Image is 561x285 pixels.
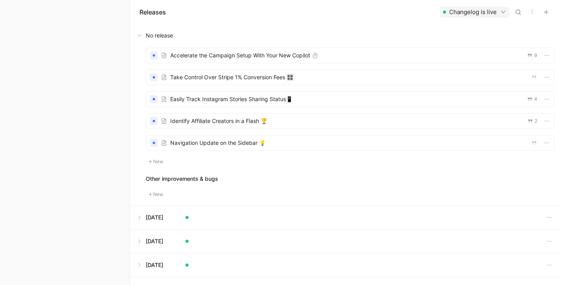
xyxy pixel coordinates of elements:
h1: Releases [139,7,166,17]
span: 9 [534,53,537,58]
div: Other improvements & bugs [146,174,555,183]
button: 9 [526,51,539,60]
span: 2 [535,119,537,123]
button: New [146,190,166,199]
button: 2 [526,117,539,125]
span: 4 [534,97,537,102]
button: 4 [526,95,539,103]
button: Changelog is live [440,7,510,18]
button: New [146,157,166,166]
